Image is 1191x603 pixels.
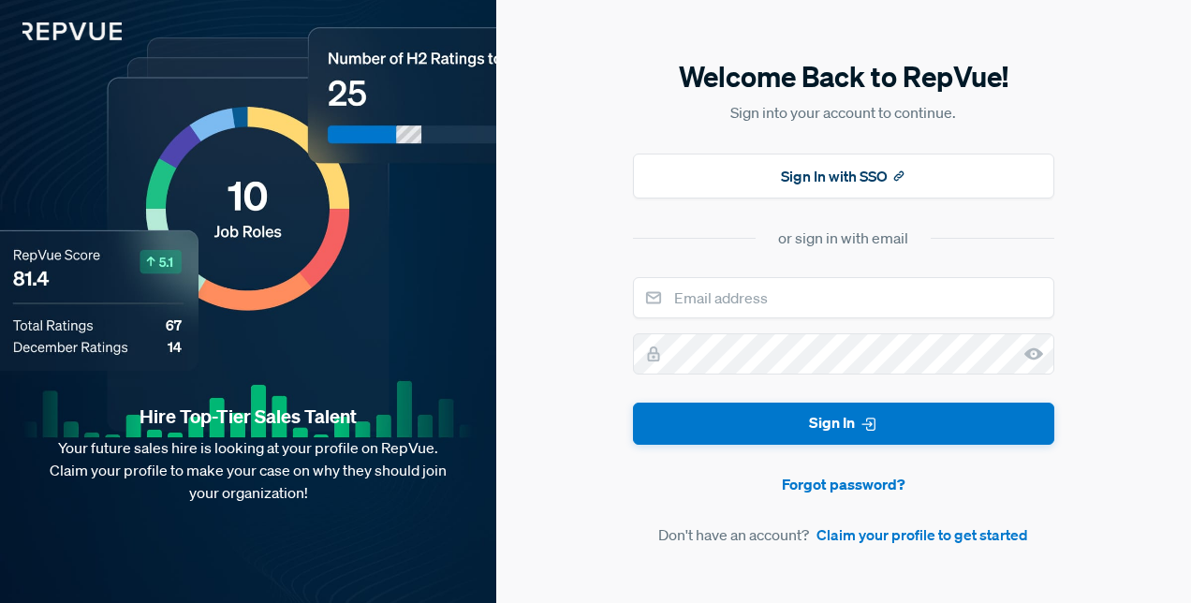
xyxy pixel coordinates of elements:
[633,101,1054,124] p: Sign into your account to continue.
[633,57,1054,96] h5: Welcome Back to RepVue!
[633,154,1054,199] button: Sign In with SSO
[778,227,908,249] div: or sign in with email
[816,523,1028,546] a: Claim your profile to get started
[30,436,466,504] p: Your future sales hire is looking at your profile on RepVue. Claim your profile to make your case...
[633,473,1054,495] a: Forgot password?
[633,403,1054,445] button: Sign In
[30,404,466,429] strong: Hire Top-Tier Sales Talent
[633,523,1054,546] article: Don't have an account?
[633,277,1054,318] input: Email address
